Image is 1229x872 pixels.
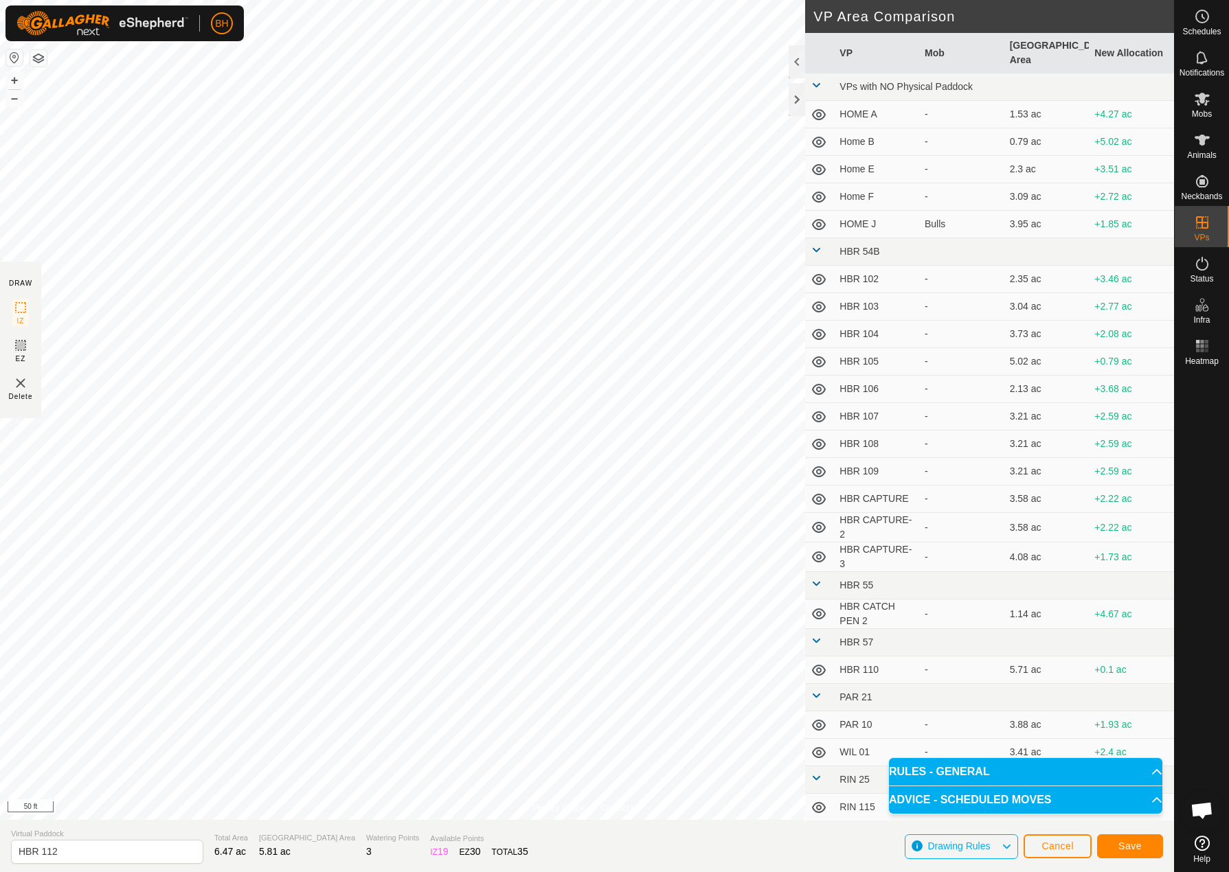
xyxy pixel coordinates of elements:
[1004,128,1090,156] td: 0.79 ac
[214,846,246,857] span: 6.47 ac
[839,636,873,647] span: HBR 57
[834,542,919,572] td: HBR CAPTURE-3
[834,211,919,238] td: HOME J
[834,156,919,183] td: Home E
[259,846,291,857] span: 5.81 ac
[839,81,973,92] span: VPs with NO Physical Paddock
[925,718,999,732] div: -
[839,580,873,590] span: HBR 55
[919,33,1004,73] th: Mob
[889,766,990,777] span: RULES - GENERAL
[17,316,25,326] span: IZ
[1004,266,1090,293] td: 2.35 ac
[834,739,919,766] td: WIL 01
[1089,183,1174,211] td: +2.72 ac
[925,745,999,759] div: -
[1089,293,1174,321] td: +2.77 ac
[1004,656,1090,684] td: 5.71 ac
[438,846,449,857] span: 19
[1004,431,1090,458] td: 3.21 ac
[834,293,919,321] td: HBR 103
[834,101,919,128] td: HOME A
[925,135,999,149] div: -
[1089,458,1174,485] td: +2.59 ac
[1004,156,1090,183] td: 2.3 ac
[1004,711,1090,739] td: 3.88 ac
[366,846,372,857] span: 3
[1004,458,1090,485] td: 3.21 ac
[366,832,419,844] span: Watering Points
[1004,739,1090,766] td: 3.41 ac
[834,458,919,485] td: HBR 109
[1004,101,1090,128] td: 1.53 ac
[6,72,23,89] button: +
[9,278,32,288] div: DRAW
[1004,33,1090,73] th: [GEOGRAPHIC_DATA] Area
[1181,192,1222,200] span: Neckbands
[813,8,1174,25] h2: VP Area Comparison
[1193,316,1210,324] span: Infra
[834,376,919,403] td: HBR 106
[1192,110,1212,118] span: Mobs
[834,348,919,376] td: HBR 105
[460,845,481,859] div: EZ
[925,299,999,314] div: -
[925,382,999,396] div: -
[1193,855,1210,863] span: Help
[925,437,999,451] div: -
[532,802,584,814] a: Privacy Policy
[839,246,879,257] span: HBR 54B
[925,409,999,424] div: -
[889,786,1162,814] p-accordion-header: ADVICE - SCHEDULED MOVES
[1004,376,1090,403] td: 2.13 ac
[834,321,919,348] td: HBR 104
[1089,485,1174,513] td: +2.22 ac
[1089,376,1174,403] td: +3.68 ac
[1004,513,1090,542] td: 3.58 ac
[1004,485,1090,513] td: 3.58 ac
[1089,513,1174,542] td: +2.22 ac
[1089,348,1174,376] td: +0.79 ac
[1004,211,1090,238] td: 3.95 ac
[1175,830,1229,869] a: Help
[430,833,528,845] span: Available Points
[925,190,999,204] div: -
[925,107,999,122] div: -
[1185,357,1219,365] span: Heatmap
[16,354,26,364] span: EZ
[925,464,999,479] div: -
[927,840,990,851] span: Drawing Rules
[1024,834,1092,858] button: Cancel
[6,49,23,66] button: Reset Map
[1194,233,1209,242] span: VPs
[1187,151,1217,159] span: Animals
[1004,183,1090,211] td: 3.09 ac
[1097,834,1163,858] button: Save
[834,33,919,73] th: VP
[1089,739,1174,766] td: +2.4 ac
[834,513,919,542] td: HBR CAPTURE-2
[6,90,23,106] button: –
[1089,431,1174,458] td: +2.59 ac
[430,845,448,859] div: IZ
[1089,711,1174,739] td: +1.93 ac
[834,431,919,458] td: HBR 108
[1004,542,1090,572] td: 4.08 ac
[1182,27,1221,36] span: Schedules
[1182,790,1223,831] a: Open chat
[925,162,999,176] div: -
[925,520,999,535] div: -
[1004,348,1090,376] td: 5.02 ac
[834,266,919,293] td: HBR 102
[1089,599,1174,629] td: +4.67 ac
[1089,156,1174,183] td: +3.51 ac
[214,832,248,844] span: Total Area
[925,663,999,677] div: -
[1089,33,1174,73] th: New Allocation
[517,846,528,857] span: 35
[1004,321,1090,348] td: 3.73 ac
[1089,542,1174,572] td: +1.73 ac
[925,550,999,564] div: -
[470,846,481,857] span: 30
[834,794,919,821] td: RIN 115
